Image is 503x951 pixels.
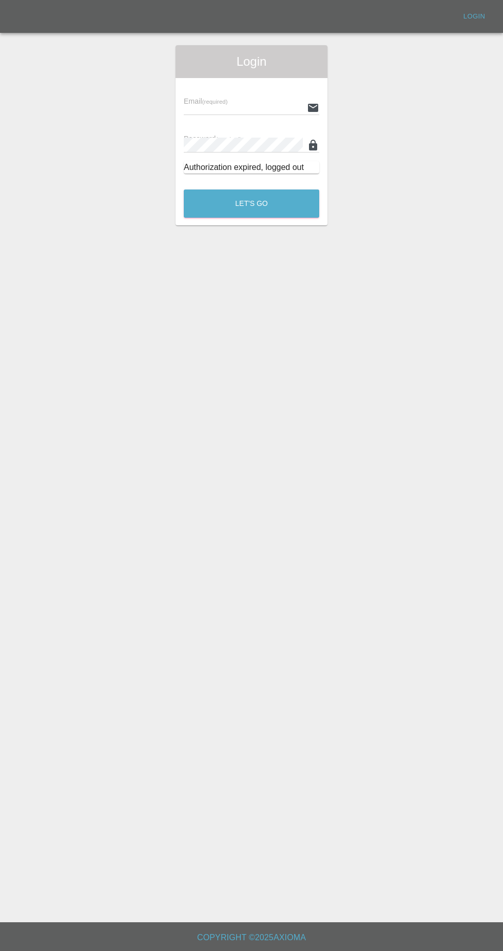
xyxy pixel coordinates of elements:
[202,99,228,105] small: (required)
[184,161,319,174] div: Authorization expired, logged out
[184,97,227,105] span: Email
[184,53,319,70] span: Login
[458,9,491,25] a: Login
[184,135,241,143] span: Password
[216,136,242,142] small: (required)
[8,930,495,945] h6: Copyright © 2025 Axioma
[184,189,319,218] button: Let's Go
